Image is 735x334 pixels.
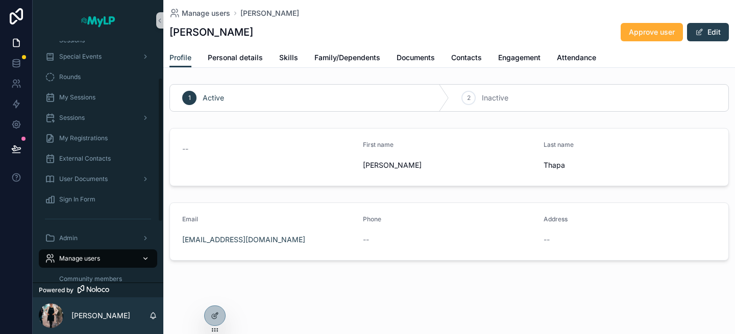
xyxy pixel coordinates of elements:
[39,170,157,188] a: User Documents
[188,94,191,102] span: 1
[314,53,380,63] span: Family/Dependents
[33,41,163,282] div: scrollable content
[59,73,81,81] span: Rounds
[39,129,157,147] a: My Registrations
[59,254,100,263] span: Manage users
[182,144,188,154] span: --
[279,53,298,63] span: Skills
[451,53,482,63] span: Contacts
[39,149,157,168] a: External Contacts
[33,282,163,297] a: Powered by
[59,93,95,101] span: My Sessions
[39,229,157,247] a: Admin
[208,53,263,63] span: Personal details
[397,53,435,63] span: Documents
[363,141,394,148] span: First name
[59,134,108,142] span: My Registrations
[498,48,541,69] a: Engagement
[59,175,108,183] span: User Documents
[59,155,111,163] span: External Contacts
[182,235,305,245] a: [EMAIL_ADDRESS][DOMAIN_NAME]
[240,8,299,18] a: [PERSON_NAME]
[39,109,157,127] a: Sessions
[39,249,157,268] a: Manage users
[498,53,541,63] span: Engagement
[544,235,550,245] span: --
[467,94,471,102] span: 2
[169,8,230,18] a: Manage users
[80,12,116,29] img: App logo
[314,48,380,69] a: Family/Dependents
[687,23,729,41] button: Edit
[363,160,535,170] span: [PERSON_NAME]
[169,53,191,63] span: Profile
[59,53,102,61] span: Special Events
[39,190,157,209] a: Sign In Form
[51,270,157,288] a: Community members
[182,8,230,18] span: Manage users
[363,215,381,223] span: Phone
[544,215,568,223] span: Address
[363,235,369,245] span: --
[169,25,253,39] h1: [PERSON_NAME]
[544,160,716,170] span: Thapa
[482,93,508,103] span: Inactive
[39,286,73,294] span: Powered by
[39,47,157,66] a: Special Events
[71,311,130,321] p: [PERSON_NAME]
[182,215,198,223] span: Email
[279,48,298,69] a: Skills
[59,114,85,122] span: Sessions
[59,234,78,242] span: Admin
[544,141,574,148] span: Last name
[629,27,675,37] span: Approve user
[39,68,157,86] a: Rounds
[39,88,157,107] a: My Sessions
[557,53,596,63] span: Attendance
[169,48,191,68] a: Profile
[621,23,683,41] button: Approve user
[208,48,263,69] a: Personal details
[451,48,482,69] a: Contacts
[397,48,435,69] a: Documents
[59,275,122,283] span: Community members
[203,93,224,103] span: Active
[557,48,596,69] a: Attendance
[59,195,95,203] span: Sign In Form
